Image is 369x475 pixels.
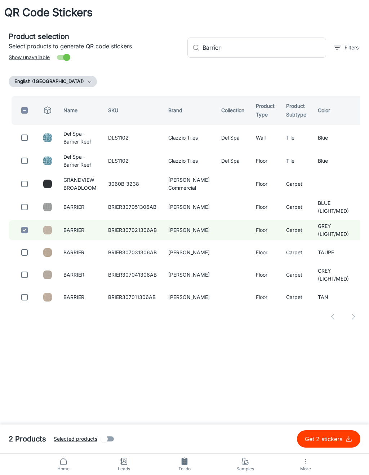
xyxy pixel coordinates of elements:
button: Get 2 stickers [297,430,360,448]
td: BLUE (LIGHT/MED) [312,197,355,217]
td: Floor [250,220,280,240]
td: Floor [250,288,280,307]
td: BARRIER [58,220,102,240]
td: Floor [250,243,280,262]
h1: QR Code Stickers [4,4,93,21]
a: Leads [94,454,154,475]
td: BRIER307041306AB [102,265,163,285]
td: BARRIER [58,265,102,285]
td: BRIER307011306AB [102,288,163,307]
td: Tile [280,151,312,171]
td: [PERSON_NAME] Commercial [163,174,215,194]
td: BARRIER [58,243,102,262]
th: Collection [215,96,250,125]
td: Floor [250,151,280,171]
input: Search by SKU, brand, collection... [203,38,326,58]
span: Leads [98,466,150,472]
button: English ([GEOGRAPHIC_DATA]) [9,76,97,87]
td: Glazzio Tiles [163,128,215,148]
td: Carpet [280,265,312,285]
td: GREY (LIGHT/MED) [312,220,355,240]
h5: 2 Products [9,434,46,444]
button: More [275,454,336,475]
td: DLS1102 [102,151,163,171]
th: Product Subtype [280,96,312,125]
th: Name [58,96,102,125]
td: Blue [312,151,355,171]
td: BRIER307031306AB [102,243,163,262]
td: [PERSON_NAME] [163,265,215,285]
td: Del Spa - Barrier Reef [58,128,102,148]
p: Get 2 stickers [305,435,345,443]
td: BRIER307051306AB [102,197,163,217]
a: To-do [154,454,215,475]
th: SKU [102,96,163,125]
td: Del Spa [215,128,250,148]
td: 3060B_3238 [102,174,163,194]
td: Carpet [280,288,312,307]
td: [PERSON_NAME] [163,197,215,217]
p: Select products to generate QR code stickers [9,42,182,50]
td: BARRIER [58,288,102,307]
td: TAN [312,288,355,307]
span: To-do [159,466,210,472]
td: Carpet [280,243,312,262]
td: GREY (LIGHT/MED) [312,265,355,285]
td: Floor [250,265,280,285]
td: Del Spa - Barrier Reef [58,151,102,171]
td: BARRIER [58,197,102,217]
td: [PERSON_NAME] [163,220,215,240]
td: [PERSON_NAME] [163,288,215,307]
th: Color [312,96,355,125]
td: Floor [250,197,280,217]
td: Carpet [280,197,312,217]
td: Carpet [280,174,312,194]
span: Home [37,466,89,472]
td: [PERSON_NAME] [163,243,215,262]
a: Samples [215,454,275,475]
span: Show unavailable [9,53,50,61]
td: BRIER307021306AB [102,220,163,240]
h5: Product selection [9,31,182,42]
td: TAUPE [312,243,355,262]
td: Carpet [280,220,312,240]
p: Filters [344,44,359,52]
button: filter [332,42,360,53]
span: Selected products [54,435,97,443]
a: Home [33,454,94,475]
td: Del Spa [215,151,250,171]
th: Brand [163,96,215,125]
td: DLS1102 [102,128,163,148]
td: Blue [312,128,355,148]
td: Tile [280,128,312,148]
td: Glazzio Tiles [163,151,215,171]
td: Wall [250,128,280,148]
td: Floor [250,174,280,194]
span: Samples [219,466,271,472]
td: GRANDVIEW BROADLOOM [58,174,102,194]
span: More [280,466,332,471]
th: Product Type [250,96,280,125]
